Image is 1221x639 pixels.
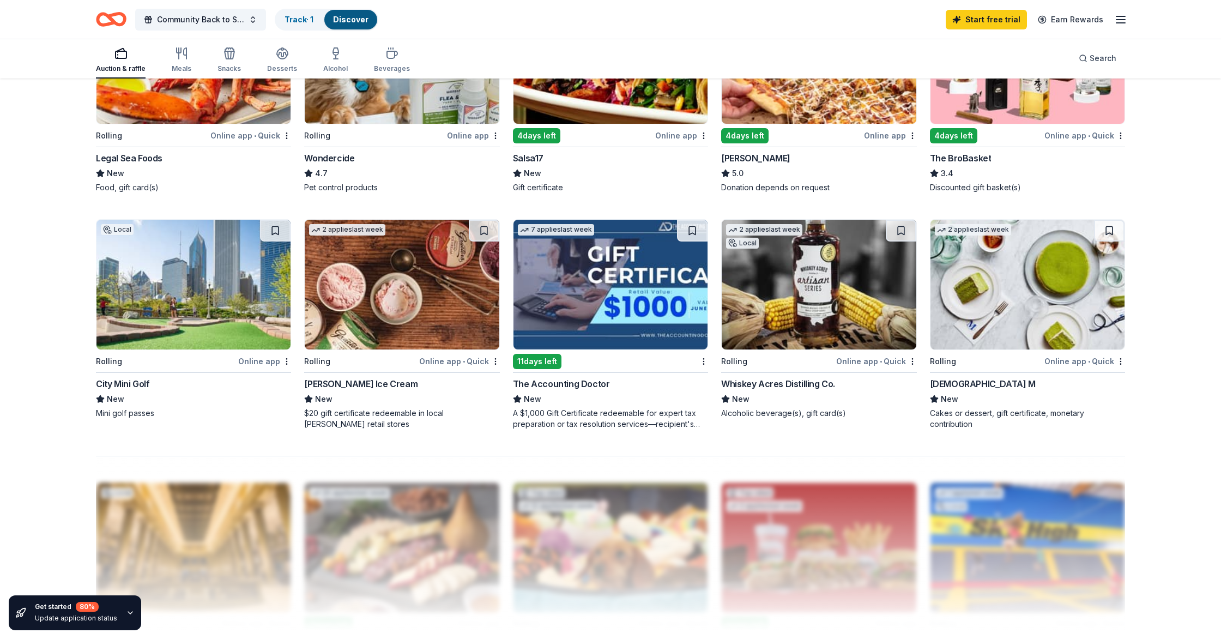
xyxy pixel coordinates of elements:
[721,128,769,143] div: 4 days left
[304,152,354,165] div: Wondercide
[721,377,835,390] div: Whiskey Acres Distilling Co.
[35,614,117,623] div: Update application status
[836,354,917,368] div: Online app Quick
[285,15,313,24] a: Track· 1
[721,219,916,419] a: Image for Whiskey Acres Distilling Co.2 applieslast weekLocalRollingOnline app•QuickWhiskey Acres...
[323,64,348,73] div: Alcohol
[315,393,333,406] span: New
[930,377,1036,390] div: [DEMOGRAPHIC_DATA] M
[96,355,122,368] div: Rolling
[107,393,124,406] span: New
[930,408,1125,430] div: Cakes or dessert, gift certificate, monetary contribution
[941,167,953,180] span: 3.4
[524,393,541,406] span: New
[304,129,330,142] div: Rolling
[930,182,1125,193] div: Discounted gift basket(s)
[419,354,500,368] div: Online app Quick
[315,167,328,180] span: 4.7
[930,128,977,143] div: 4 days left
[304,408,499,430] div: $20 gift certificate redeemable in local [PERSON_NAME] retail stores
[524,167,541,180] span: New
[304,377,418,390] div: [PERSON_NAME] Ice Cream
[96,377,149,390] div: City Mini Golf
[732,393,749,406] span: New
[1070,47,1125,69] button: Search
[107,167,124,180] span: New
[513,182,708,193] div: Gift certificate
[513,128,560,143] div: 4 days left
[305,220,499,349] img: Image for Graeter's Ice Cream
[513,408,708,430] div: A $1,000 Gift Certificate redeemable for expert tax preparation or tax resolution services—recipi...
[96,219,291,419] a: Image for City Mini GolfLocalRollingOnline appCity Mini GolfNewMini golf passes
[941,393,958,406] span: New
[374,43,410,79] button: Beverages
[513,219,708,430] a: Image for The Accounting Doctor7 applieslast week11days leftThe Accounting DoctorNewA $1,000 Gift...
[1088,357,1090,366] span: •
[275,9,378,31] button: Track· 1Discover
[210,129,291,142] div: Online app Quick
[946,10,1027,29] a: Start free trial
[217,43,241,79] button: Snacks
[172,64,191,73] div: Meals
[721,355,747,368] div: Rolling
[463,357,465,366] span: •
[1031,10,1110,29] a: Earn Rewards
[135,9,266,31] button: Community Back to School
[96,182,291,193] div: Food, gift card(s)
[172,43,191,79] button: Meals
[930,220,1125,349] img: Image for Lady M
[721,152,790,165] div: [PERSON_NAME]
[732,167,744,180] span: 5.0
[304,219,499,430] a: Image for Graeter's Ice Cream2 applieslast weekRollingOnline app•Quick[PERSON_NAME] Ice CreamNew$...
[722,220,916,349] img: Image for Whiskey Acres Distilling Co.
[96,43,146,79] button: Auction & raffle
[96,408,291,419] div: Mini golf passes
[447,129,500,142] div: Online app
[726,238,759,249] div: Local
[76,602,99,612] div: 80 %
[721,182,916,193] div: Donation depends on request
[513,377,610,390] div: The Accounting Doctor
[254,131,256,140] span: •
[96,220,291,349] img: Image for City Mini Golf
[864,129,917,142] div: Online app
[96,64,146,73] div: Auction & raffle
[217,64,241,73] div: Snacks
[323,43,348,79] button: Alcohol
[721,408,916,419] div: Alcoholic beverage(s), gift card(s)
[1044,129,1125,142] div: Online app Quick
[238,354,291,368] div: Online app
[309,224,385,236] div: 2 applies last week
[518,224,594,236] div: 7 applies last week
[157,13,244,26] span: Community Back to School
[96,7,126,32] a: Home
[935,224,1011,236] div: 2 applies last week
[304,182,499,193] div: Pet control products
[930,355,956,368] div: Rolling
[930,152,992,165] div: The BroBasket
[304,355,330,368] div: Rolling
[267,43,297,79] button: Desserts
[513,354,561,369] div: 11 days left
[101,224,134,235] div: Local
[35,602,117,612] div: Get started
[513,152,543,165] div: Salsa17
[374,64,410,73] div: Beverages
[1090,52,1116,65] span: Search
[96,129,122,142] div: Rolling
[930,219,1125,430] a: Image for Lady M2 applieslast weekRollingOnline app•Quick[DEMOGRAPHIC_DATA] MNewCakes or dessert,...
[267,64,297,73] div: Desserts
[1088,131,1090,140] span: •
[880,357,882,366] span: •
[96,152,162,165] div: Legal Sea Foods
[513,220,708,349] img: Image for The Accounting Doctor
[655,129,708,142] div: Online app
[333,15,368,24] a: Discover
[1044,354,1125,368] div: Online app Quick
[726,224,802,236] div: 2 applies last week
